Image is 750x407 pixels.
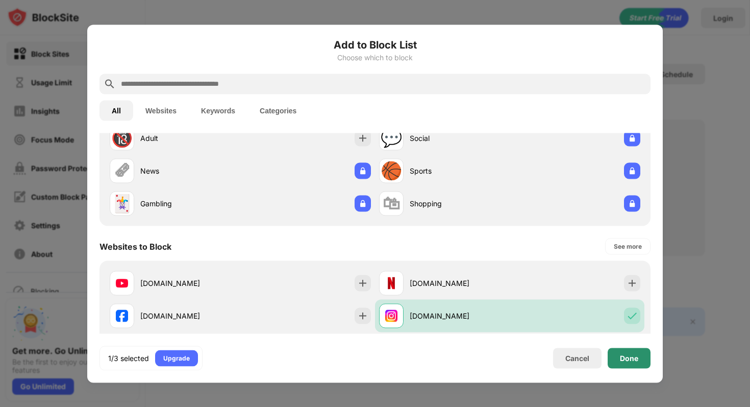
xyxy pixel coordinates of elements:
[410,198,510,209] div: Shopping
[111,193,133,214] div: 🃏
[140,133,240,143] div: Adult
[111,128,133,149] div: 🔞
[410,133,510,143] div: Social
[410,310,510,321] div: [DOMAIN_NAME]
[99,241,171,251] div: Websites to Block
[614,241,642,251] div: See more
[381,160,402,181] div: 🏀
[113,160,131,181] div: 🗞
[133,100,189,121] button: Websites
[104,78,116,90] img: search.svg
[108,353,149,363] div: 1/3 selected
[99,100,133,121] button: All
[247,100,309,121] button: Categories
[381,128,402,149] div: 💬
[116,277,128,289] img: favicons
[163,353,190,363] div: Upgrade
[189,100,247,121] button: Keywords
[140,165,240,176] div: News
[99,37,651,52] h6: Add to Block List
[140,310,240,321] div: [DOMAIN_NAME]
[116,309,128,322] img: favicons
[620,354,638,362] div: Done
[140,198,240,209] div: Gambling
[140,278,240,289] div: [DOMAIN_NAME]
[410,165,510,176] div: Sports
[410,278,510,289] div: [DOMAIN_NAME]
[565,354,589,363] div: Cancel
[385,309,397,322] img: favicons
[385,277,397,289] img: favicons
[383,193,400,214] div: 🛍
[99,53,651,61] div: Choose which to block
